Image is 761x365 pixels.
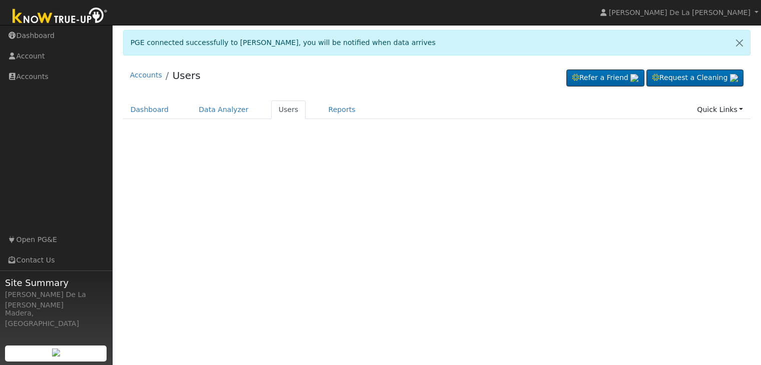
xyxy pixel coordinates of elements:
[123,100,177,119] a: Dashboard
[566,69,644,86] a: Refer a Friend
[730,74,738,82] img: retrieve
[191,100,256,119] a: Data Analyzer
[609,8,750,16] span: [PERSON_NAME] De La [PERSON_NAME]
[729,30,750,55] a: Close
[321,100,363,119] a: Reports
[5,276,107,289] span: Site Summary
[5,308,107,329] div: Madera, [GEOGRAPHIC_DATA]
[646,69,743,86] a: Request a Cleaning
[630,74,638,82] img: retrieve
[130,71,162,79] a: Accounts
[271,100,306,119] a: Users
[52,348,60,356] img: retrieve
[5,289,107,310] div: [PERSON_NAME] De La [PERSON_NAME]
[689,100,750,119] a: Quick Links
[123,30,751,55] div: PGE connected successfully to [PERSON_NAME], you will be notified when data arrives
[8,5,113,28] img: Know True-Up
[173,69,201,81] a: Users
